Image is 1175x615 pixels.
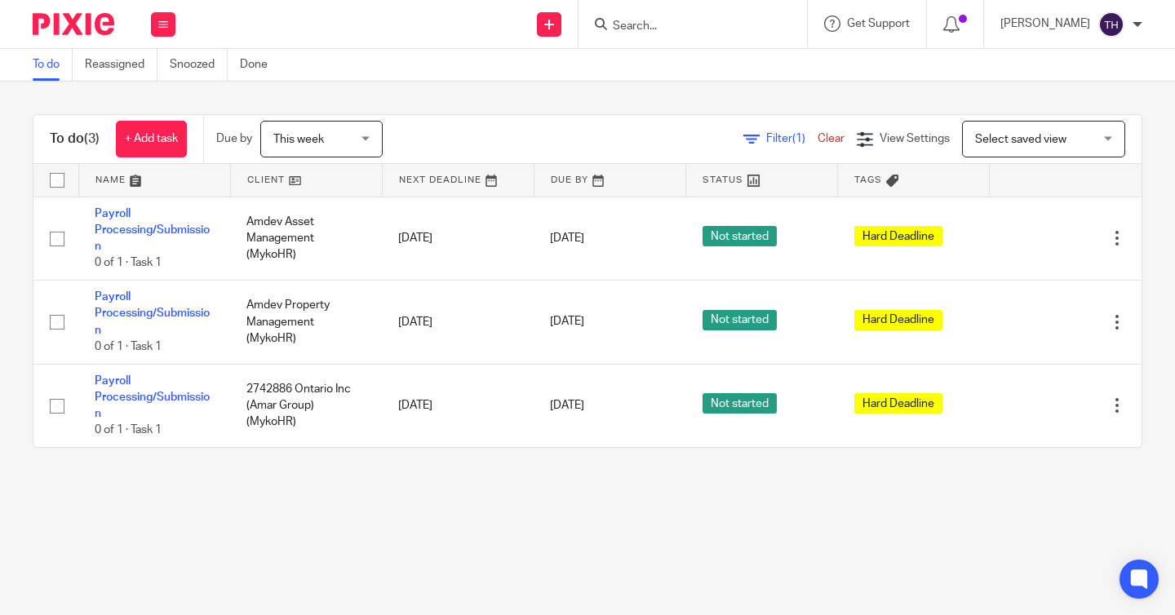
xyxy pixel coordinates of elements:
[766,133,818,144] span: Filter
[230,364,382,447] td: 2742886 Ontario Inc (Amar Group) (MykoHR)
[1000,15,1090,32] p: [PERSON_NAME]
[854,175,882,184] span: Tags
[170,49,228,81] a: Snoozed
[95,425,162,436] span: 0 of 1 · Task 1
[240,49,280,81] a: Done
[95,341,162,352] span: 0 of 1 · Task 1
[550,400,584,411] span: [DATE]
[95,375,210,420] a: Payroll Processing/Submission
[382,364,534,447] td: [DATE]
[95,291,210,336] a: Payroll Processing/Submission
[854,310,942,330] span: Hard Deadline
[550,232,584,244] span: [DATE]
[95,258,162,269] span: 0 of 1 · Task 1
[854,393,942,414] span: Hard Deadline
[116,121,187,157] a: + Add task
[216,131,252,147] p: Due by
[975,134,1066,145] span: Select saved view
[611,20,758,34] input: Search
[880,133,950,144] span: View Settings
[550,316,584,328] span: [DATE]
[703,310,777,330] span: Not started
[85,49,157,81] a: Reassigned
[703,393,777,414] span: Not started
[84,132,100,145] span: (3)
[818,133,845,144] a: Clear
[847,18,910,29] span: Get Support
[230,281,382,365] td: Amdev Property Management (MykoHR)
[1098,11,1124,38] img: svg%3E
[703,226,777,246] span: Not started
[33,49,73,81] a: To do
[230,197,382,281] td: Amdev Asset Management (MykoHR)
[854,226,942,246] span: Hard Deadline
[382,197,534,281] td: [DATE]
[95,208,210,253] a: Payroll Processing/Submission
[50,131,100,148] h1: To do
[382,281,534,365] td: [DATE]
[33,13,114,35] img: Pixie
[792,133,805,144] span: (1)
[273,134,324,145] span: This week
